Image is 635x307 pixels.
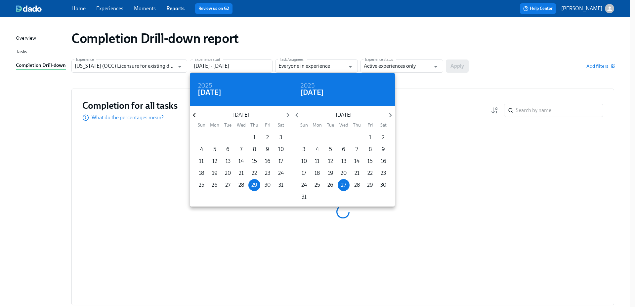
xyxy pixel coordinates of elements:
button: 25 [311,179,323,191]
button: 31 [298,191,310,203]
p: 26 [212,181,218,189]
button: 31 [275,179,287,191]
p: 23 [265,170,270,177]
p: 27 [225,181,231,189]
button: 24 [275,167,287,179]
p: 28 [238,181,244,189]
button: 29 [364,179,376,191]
span: Tue [222,122,234,128]
button: 16 [262,155,274,167]
p: 15 [252,158,257,165]
button: 1 [364,132,376,143]
p: 1 [253,134,256,141]
p: 15 [367,158,373,165]
button: 20 [222,167,234,179]
button: 5 [324,143,336,155]
span: Mon [209,122,221,128]
p: 31 [278,181,283,189]
p: 22 [367,170,373,177]
button: 5 [209,143,221,155]
p: 26 [327,181,333,189]
button: 18 [195,167,207,179]
button: 4 [195,143,207,155]
p: 19 [212,170,218,177]
button: 12 [324,155,336,167]
button: 21 [235,167,247,179]
button: 17 [298,167,310,179]
p: 21 [355,170,360,177]
h4: [DATE] [198,88,221,97]
p: 2 [382,134,385,141]
span: Sun [195,122,207,128]
p: 11 [315,158,319,165]
button: 14 [351,155,363,167]
button: 3 [275,132,287,143]
p: 16 [265,158,271,165]
span: Tue [324,122,336,128]
button: 6 [222,143,234,155]
button: [DATE] [300,89,324,96]
h4: [DATE] [300,88,324,97]
p: 13 [226,158,231,165]
p: 8 [253,146,256,153]
p: 14 [238,158,244,165]
button: 24 [298,179,310,191]
p: 28 [354,181,360,189]
button: 8 [364,143,376,155]
p: 20 [341,170,347,177]
p: 6 [226,146,230,153]
p: 10 [301,158,307,165]
button: 30 [262,179,274,191]
span: Fri [364,122,376,128]
p: 31 [302,193,307,201]
span: Fri [262,122,274,128]
button: 3 [298,143,310,155]
p: 13 [341,158,346,165]
button: 19 [209,167,221,179]
p: 24 [278,170,284,177]
button: 26 [324,179,336,191]
button: 16 [377,155,389,167]
button: 27 [222,179,234,191]
p: 9 [382,146,385,153]
p: 7 [240,146,242,153]
button: 2025 [300,83,315,89]
p: 9 [266,146,269,153]
button: 7 [235,143,247,155]
span: Wed [338,122,350,128]
button: 28 [235,179,247,191]
p: 4 [316,146,319,153]
p: 12 [328,158,333,165]
span: Sun [298,122,310,128]
button: 13 [222,155,234,167]
button: 30 [377,179,389,191]
p: 21 [239,170,244,177]
button: 10 [275,143,287,155]
p: [DATE] [301,111,386,119]
button: 2 [262,132,274,143]
button: 4 [311,143,323,155]
p: [DATE] [199,111,283,119]
p: 5 [213,146,216,153]
span: Mon [311,122,323,128]
p: 29 [367,181,373,189]
p: 2 [266,134,269,141]
span: Thu [248,122,260,128]
p: 3 [279,134,282,141]
p: 24 [301,181,307,189]
p: 16 [381,158,386,165]
button: 2 [377,132,389,143]
span: Wed [235,122,247,128]
span: Sat [377,122,389,128]
button: 18 [311,167,323,179]
p: 18 [315,170,320,177]
p: 14 [354,158,360,165]
p: 23 [381,170,386,177]
button: 17 [275,155,287,167]
p: 8 [369,146,372,153]
p: 17 [302,170,306,177]
p: 7 [356,146,358,153]
button: 7 [351,143,363,155]
button: 9 [377,143,389,155]
p: 4 [200,146,203,153]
